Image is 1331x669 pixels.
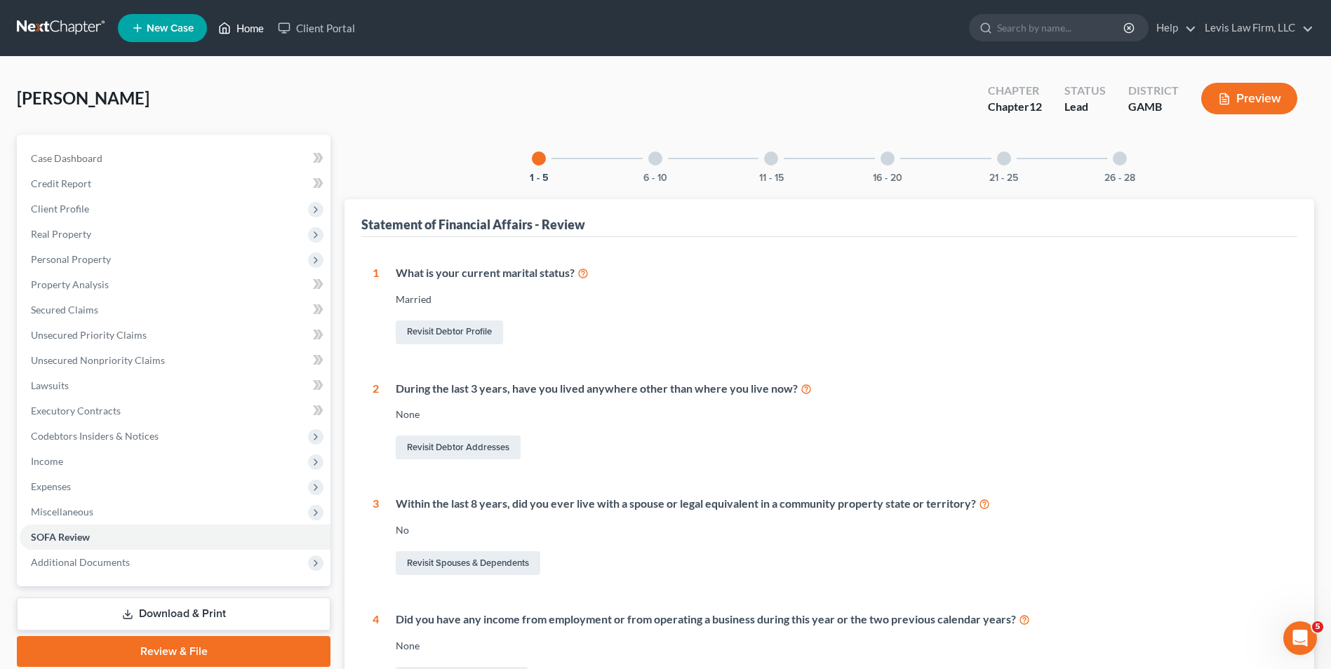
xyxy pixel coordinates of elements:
[31,531,90,543] span: SOFA Review
[20,146,330,171] a: Case Dashboard
[988,83,1042,99] div: Chapter
[396,381,1286,397] div: During the last 3 years, have you lived anywhere other than where you live now?
[211,15,271,41] a: Home
[31,228,91,240] span: Real Property
[20,398,330,424] a: Executory Contracts
[396,435,521,459] a: Revisit Debtor Addresses
[643,173,667,183] button: 6 - 10
[31,480,71,492] span: Expenses
[17,597,330,630] a: Download & Print
[31,556,130,568] span: Additional Documents
[31,455,63,467] span: Income
[759,173,784,183] button: 11 - 15
[31,405,121,417] span: Executory Contracts
[17,636,330,667] a: Review & File
[31,354,165,366] span: Unsecured Nonpriority Claims
[1201,83,1297,114] button: Preview
[31,506,93,518] span: Miscellaneous
[1149,15,1196,41] a: Help
[1064,99,1106,115] div: Lead
[31,430,159,442] span: Codebtors Insiders & Notices
[31,253,111,265] span: Personal Property
[396,611,1286,628] div: Did you have any income from employment or from operating a business during this year or the two ...
[1128,99,1179,115] div: GAMB
[31,152,102,164] span: Case Dashboard
[873,173,902,183] button: 16 - 20
[396,496,1286,512] div: Within the last 8 years, did you ever live with a spouse or legal equivalent in a community prope...
[396,407,1286,421] div: None
[1128,83,1179,99] div: District
[31,203,89,215] span: Client Profile
[1312,621,1323,633] span: 5
[396,639,1286,653] div: None
[271,15,362,41] a: Client Portal
[1104,173,1135,183] button: 26 - 28
[20,272,330,297] a: Property Analysis
[396,523,1286,537] div: No
[31,177,91,189] span: Credit Report
[997,15,1125,41] input: Search by name...
[530,173,549,183] button: 1 - 5
[396,292,1286,306] div: Married
[989,173,1018,183] button: 21 - 25
[396,265,1286,281] div: What is your current marital status?
[31,278,109,290] span: Property Analysis
[1198,15,1313,41] a: Levis Law Firm, LLC
[20,171,330,196] a: Credit Report
[396,551,540,575] a: Revisit Spouses & Dependents
[20,373,330,398] a: Lawsuits
[31,304,98,316] span: Secured Claims
[373,381,379,463] div: 2
[20,323,330,348] a: Unsecured Priority Claims
[1064,83,1106,99] div: Status
[17,88,149,108] span: [PERSON_NAME]
[373,265,379,347] div: 1
[988,99,1042,115] div: Chapter
[373,496,379,578] div: 3
[31,329,147,341] span: Unsecured Priority Claims
[147,23,194,34] span: New Case
[20,348,330,373] a: Unsecured Nonpriority Claims
[20,297,330,323] a: Secured Claims
[361,216,585,233] div: Statement of Financial Affairs - Review
[31,379,69,391] span: Lawsuits
[20,525,330,550] a: SOFA Review
[396,320,503,344] a: Revisit Debtor Profile
[1029,100,1042,113] span: 12
[1283,621,1317,655] iframe: Intercom live chat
